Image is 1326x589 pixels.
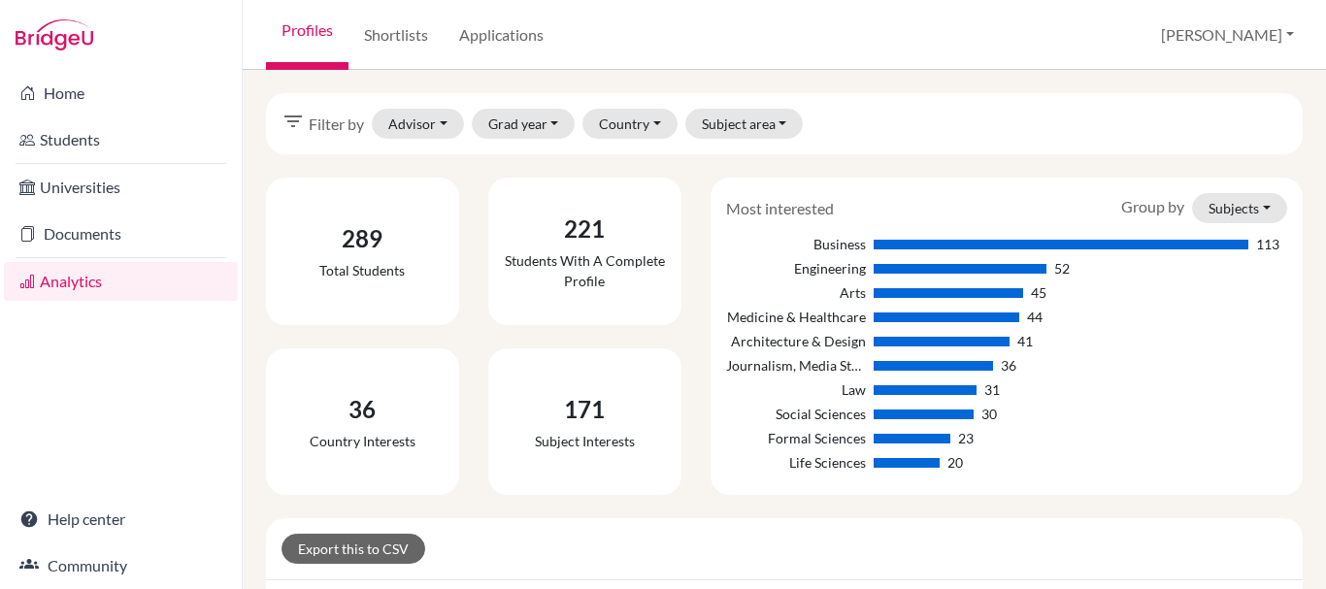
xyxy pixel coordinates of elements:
[4,120,238,159] a: Students
[319,260,405,280] div: Total students
[1054,258,1070,278] div: 52
[504,212,666,246] div: 221
[582,109,678,139] button: Country
[726,258,867,278] div: Engineering
[1256,234,1279,254] div: 113
[535,431,635,451] div: Subject interests
[726,404,867,424] div: Social Sciences
[726,282,867,303] div: Arts
[726,452,867,473] div: Life Sciences
[282,110,305,133] i: filter_list
[4,74,238,113] a: Home
[1031,282,1046,303] div: 45
[504,250,666,291] div: Students with a complete profile
[535,392,635,427] div: 171
[1001,355,1016,376] div: 36
[685,109,804,139] button: Subject area
[472,109,576,139] button: Grad year
[4,546,238,585] a: Community
[1152,16,1303,53] button: [PERSON_NAME]
[16,19,93,50] img: Bridge-U
[712,197,848,220] div: Most interested
[726,234,867,254] div: Business
[4,262,238,301] a: Analytics
[726,379,867,400] div: Law
[4,214,238,253] a: Documents
[319,221,405,256] div: 289
[726,355,867,376] div: Journalism, Media Studies & Communication
[726,307,867,327] div: Medicine & Healthcare
[947,452,963,473] div: 20
[984,379,1000,400] div: 31
[1027,307,1043,327] div: 44
[309,113,364,136] span: Filter by
[726,331,867,351] div: Architecture & Design
[1017,331,1033,351] div: 41
[4,168,238,207] a: Universities
[726,428,867,448] div: Formal Sciences
[282,534,425,564] a: Export this to CSV
[372,109,464,139] button: Advisor
[1192,193,1287,223] button: Subjects
[310,392,415,427] div: 36
[310,431,415,451] div: Country interests
[981,404,997,424] div: 30
[1107,193,1302,223] div: Group by
[4,500,238,539] a: Help center
[958,428,974,448] div: 23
